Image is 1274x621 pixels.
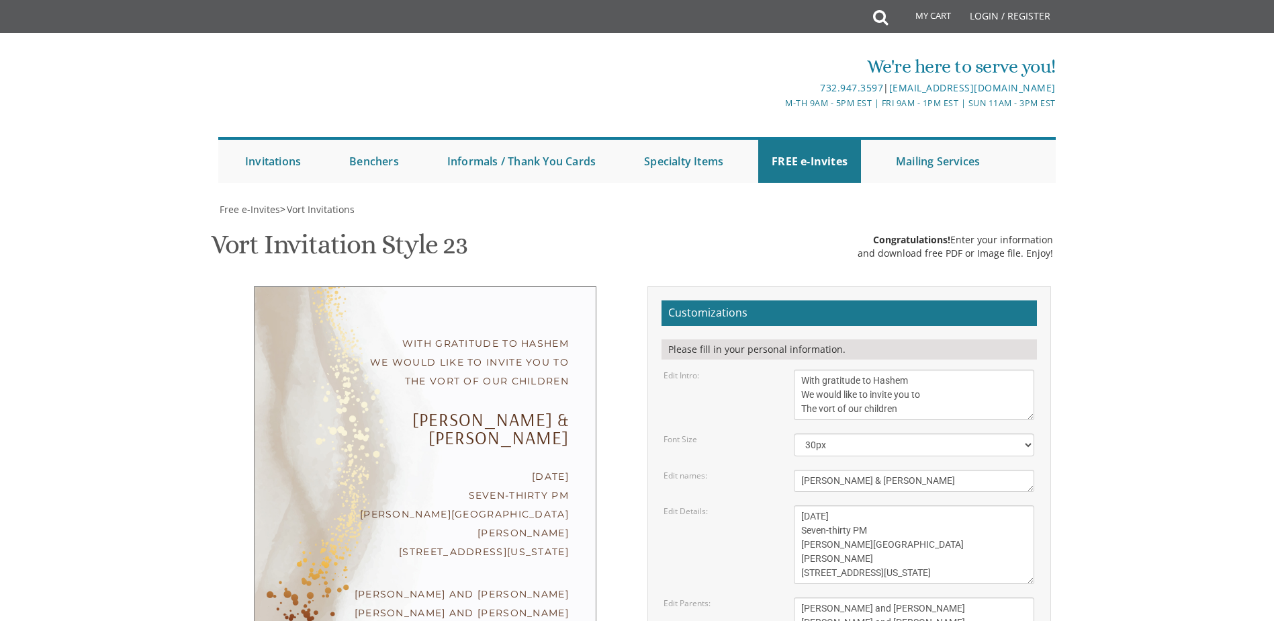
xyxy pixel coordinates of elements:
div: With gratitude to Hashem We would like to invite you to The vort of our children [281,334,569,390]
textarea: [DATE] Seven-thirty PM [PERSON_NAME][GEOGRAPHIC_DATA][PERSON_NAME] [STREET_ADDRESS][US_STATE] [794,505,1034,584]
div: M-Th 9am - 5pm EST | Fri 9am - 1pm EST | Sun 11am - 3pm EST [498,96,1056,110]
textarea: [PERSON_NAME] & [PERSON_NAME] [794,470,1034,492]
a: Vort Invitations [285,203,355,216]
label: Edit Details: [664,505,708,517]
div: [PERSON_NAME] & [PERSON_NAME] [281,411,569,447]
a: Specialty Items [631,140,737,183]
h1: Vort Invitation Style 23 [211,230,467,270]
span: Congratulations! [873,233,950,246]
h2: Customizations [662,300,1037,326]
div: | [498,80,1056,96]
label: Edit names: [664,470,707,481]
div: [DATE] Seven-thirty PM [PERSON_NAME][GEOGRAPHIC_DATA][PERSON_NAME] [STREET_ADDRESS][US_STATE] [281,467,569,561]
div: Enter your information [858,233,1053,247]
label: Edit Parents: [664,597,711,609]
a: Invitations [232,140,314,183]
div: We're here to serve you! [498,53,1056,80]
div: and download free PDF or Image file. Enjoy! [858,247,1053,260]
a: [EMAIL_ADDRESS][DOMAIN_NAME] [889,81,1056,94]
div: Please fill in your personal information. [662,339,1037,360]
label: Font Size [664,433,697,445]
a: My Cart [886,1,960,35]
span: Free e-Invites [220,203,280,216]
a: Informals / Thank You Cards [434,140,609,183]
a: Free e-Invites [218,203,280,216]
a: FREE e-Invites [758,140,861,183]
span: > [280,203,355,216]
label: Edit Intro: [664,370,699,381]
textarea: With gratitude to Hashem We would like to invite you to The vort of our children [794,370,1034,420]
a: 732.947.3597 [820,81,883,94]
a: Mailing Services [882,140,993,183]
span: Vort Invitations [287,203,355,216]
a: Benchers [336,140,412,183]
